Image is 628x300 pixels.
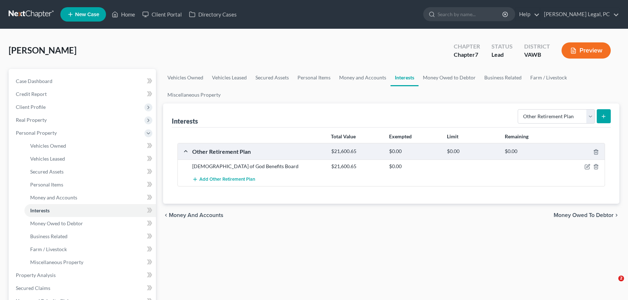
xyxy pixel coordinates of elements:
span: Personal Property [16,130,57,136]
input: Search by name... [438,8,503,21]
div: $21,600.65 [328,148,385,155]
span: Money and Accounts [30,194,77,200]
a: Business Related [480,69,526,86]
div: $0.00 [501,148,559,155]
a: Personal Items [24,178,156,191]
a: Business Related [24,230,156,243]
a: Case Dashboard [10,75,156,88]
span: Money Owed to Debtor [554,212,614,218]
a: Miscellaneous Property [24,256,156,269]
a: [PERSON_NAME] Legal, PC [540,8,619,21]
button: chevron_left Money and Accounts [163,212,223,218]
span: Miscellaneous Property [30,259,83,265]
strong: Remaining [505,133,528,139]
span: Interests [30,207,50,213]
span: New Case [75,12,99,17]
span: 7 [475,51,478,58]
a: Property Analysis [10,269,156,282]
span: Real Property [16,117,47,123]
a: Interests [24,204,156,217]
a: Secured Claims [10,282,156,295]
a: Money Owed to Debtor [419,69,480,86]
span: Secured Claims [16,285,50,291]
a: Secured Assets [24,165,156,178]
a: Farm / Livestock [24,243,156,256]
span: Vehicles Leased [30,156,65,162]
span: Personal Items [30,181,63,188]
div: VAWB [524,51,550,59]
span: Farm / Livestock [30,246,67,252]
span: [PERSON_NAME] [9,45,77,55]
i: chevron_right [614,212,619,218]
a: Interests [391,69,419,86]
div: Chapter [454,42,480,51]
a: Money and Accounts [24,191,156,204]
div: Lead [491,51,513,59]
a: Help [516,8,540,21]
span: Client Profile [16,104,46,110]
strong: Limit [447,133,458,139]
iframe: Intercom live chat [604,276,621,293]
div: Other Retirement Plan [189,148,328,155]
span: Case Dashboard [16,78,52,84]
a: Farm / Livestock [526,69,571,86]
span: Vehicles Owned [30,143,66,149]
a: Credit Report [10,88,156,101]
a: Home [108,8,139,21]
a: Miscellaneous Property [163,86,225,103]
div: Chapter [454,51,480,59]
span: Add Other Retirement Plan [199,177,255,183]
span: Money Owed to Debtor [30,220,83,226]
div: $0.00 [385,163,443,170]
a: Vehicles Owned [24,139,156,152]
div: Status [491,42,513,51]
a: Vehicles Owned [163,69,208,86]
a: Vehicles Leased [208,69,251,86]
a: Secured Assets [251,69,293,86]
div: Interests [172,117,198,125]
a: Money Owed to Debtor [24,217,156,230]
strong: Exempted [389,133,412,139]
span: Secured Assets [30,169,64,175]
button: Money Owed to Debtor chevron_right [554,212,619,218]
button: Add Other Retirement Plan [192,173,255,186]
i: chevron_left [163,212,169,218]
span: Money and Accounts [169,212,223,218]
strong: Total Value [331,133,356,139]
a: Client Portal [139,8,185,21]
a: Money and Accounts [335,69,391,86]
div: $0.00 [443,148,501,155]
div: District [524,42,550,51]
a: Personal Items [293,69,335,86]
div: $21,600.65 [328,163,385,170]
span: 2 [618,276,624,281]
span: Credit Report [16,91,47,97]
a: Vehicles Leased [24,152,156,165]
span: Property Analysis [16,272,56,278]
div: [DEMOGRAPHIC_DATA] of God Benefits Board [189,163,328,170]
a: Directory Cases [185,8,240,21]
button: Preview [562,42,611,59]
span: Business Related [30,233,68,239]
div: $0.00 [385,148,443,155]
